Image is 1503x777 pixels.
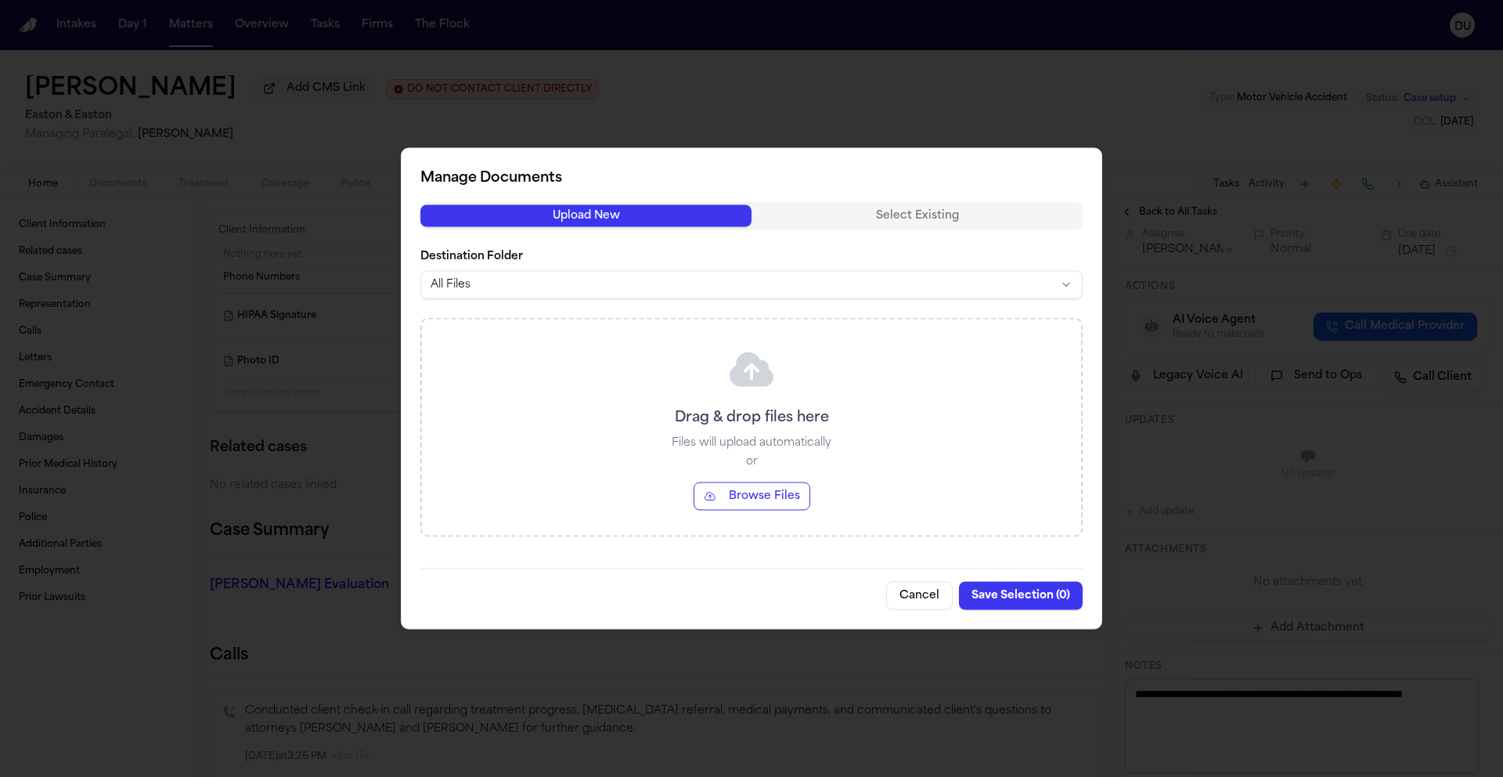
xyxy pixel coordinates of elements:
p: Files will upload automatically [672,435,831,451]
button: Select Existing [751,205,1083,227]
label: Destination Folder [420,249,1083,265]
h2: Manage Documents [420,168,1083,190]
button: Upload New [420,205,751,227]
p: or [746,454,758,470]
button: Save Selection (0) [959,582,1083,610]
p: Drag & drop files here [675,407,829,429]
button: Cancel [886,582,953,610]
button: Browse Files [694,482,810,511]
